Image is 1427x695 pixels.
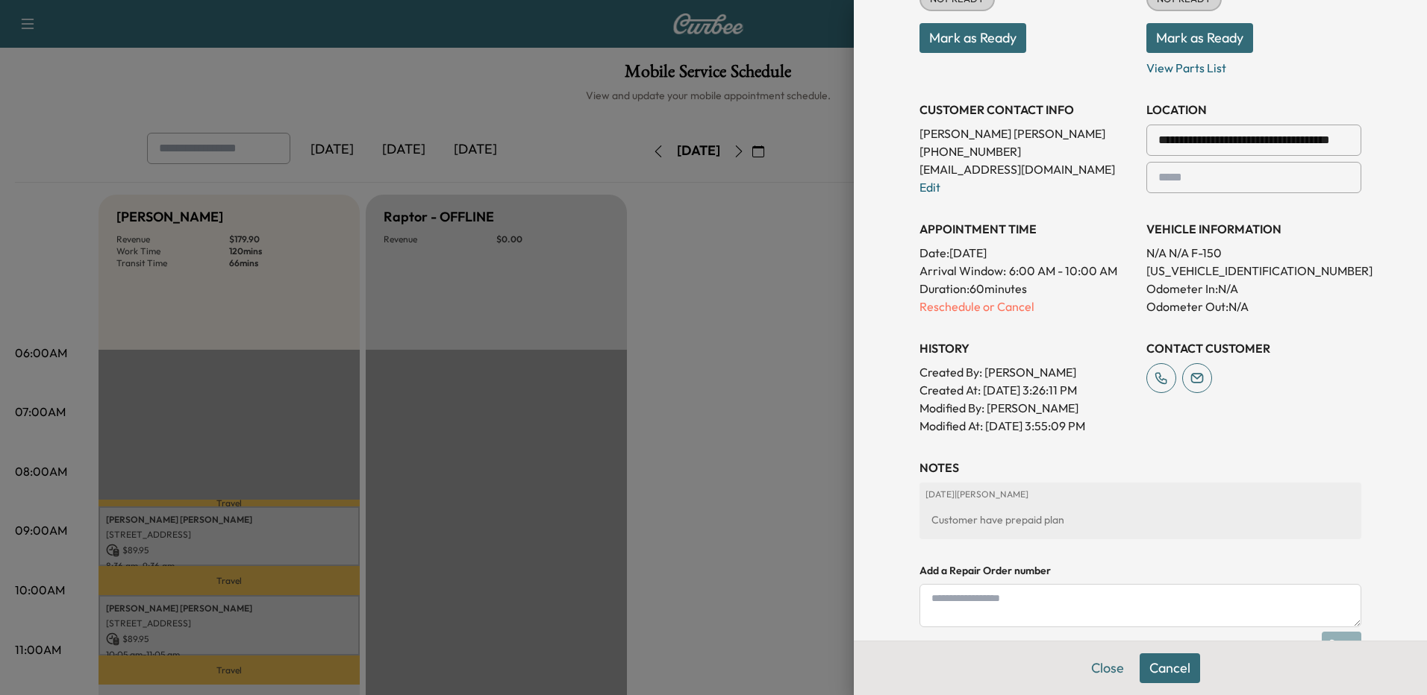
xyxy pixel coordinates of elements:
[919,459,1361,477] h3: NOTES
[1146,262,1361,280] p: [US_VEHICLE_IDENTIFICATION_NUMBER]
[1146,220,1361,238] h3: VEHICLE INFORMATION
[1146,280,1361,298] p: Odometer In: N/A
[919,417,1134,435] p: Modified At : [DATE] 3:55:09 PM
[919,563,1361,578] h4: Add a Repair Order number
[919,262,1134,280] p: Arrival Window:
[919,363,1134,381] p: Created By : [PERSON_NAME]
[919,298,1134,315] p: Reschedule or Cancel
[919,142,1134,160] p: [PHONE_NUMBER]
[1146,339,1361,357] h3: CONTACT CUSTOMER
[1146,53,1361,77] p: View Parts List
[1146,244,1361,262] p: N/A N/A F-150
[1140,653,1200,683] button: Cancel
[919,23,1026,53] button: Mark as Ready
[919,125,1134,142] p: [PERSON_NAME] [PERSON_NAME]
[1146,101,1361,119] h3: LOCATION
[1146,23,1253,53] button: Mark as Ready
[919,220,1134,238] h3: APPOINTMENT TIME
[919,399,1134,417] p: Modified By : [PERSON_NAME]
[925,488,1355,500] p: [DATE] | [PERSON_NAME]
[919,381,1134,399] p: Created At : [DATE] 3:26:11 PM
[919,280,1134,298] p: Duration: 60 minutes
[1081,653,1134,683] button: Close
[919,244,1134,262] p: Date: [DATE]
[1146,298,1361,315] p: Odometer Out: N/A
[925,506,1355,533] div: Customer have prepaid plan
[919,339,1134,357] h3: History
[919,101,1134,119] h3: CUSTOMER CONTACT INFO
[1009,262,1117,280] span: 6:00 AM - 10:00 AM
[919,160,1134,178] p: [EMAIL_ADDRESS][DOMAIN_NAME]
[919,180,940,195] a: Edit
